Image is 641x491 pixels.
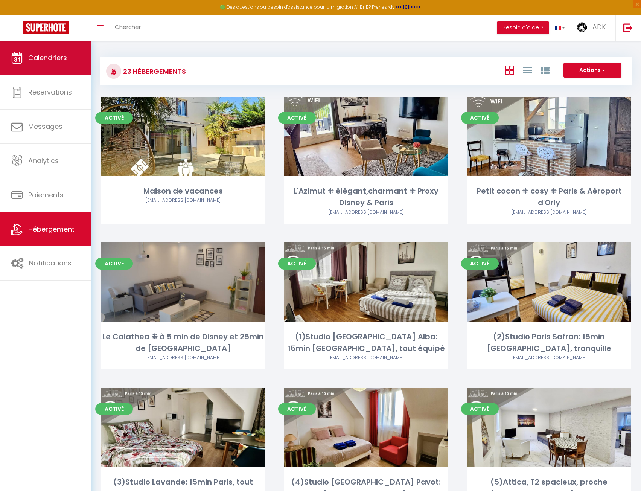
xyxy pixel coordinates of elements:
[28,190,64,200] span: Paiements
[467,209,631,216] div: Airbnb
[541,64,550,76] a: Vue par Groupe
[505,64,514,76] a: Vue en Box
[461,403,499,415] span: Activé
[95,403,133,415] span: Activé
[101,185,265,197] div: Maison de vacances
[115,23,141,31] span: Chercher
[109,15,146,41] a: Chercher
[284,331,448,355] div: (1)Studio [GEOGRAPHIC_DATA] Alba: 15min [GEOGRAPHIC_DATA], tout équipé
[461,112,499,124] span: Activé
[278,403,316,415] span: Activé
[592,22,606,32] span: ADK
[121,63,186,80] h3: 23 Hébergements
[467,354,631,361] div: Airbnb
[467,185,631,209] div: Petit cocon ⁜ cosy ⁜ Paris & Aéroport d'Orly
[28,156,59,165] span: Analytics
[563,63,621,78] button: Actions
[284,354,448,361] div: Airbnb
[28,53,67,63] span: Calendriers
[29,258,72,268] span: Notifications
[395,4,421,10] a: >>> ICI <<<<
[278,112,316,124] span: Activé
[23,21,69,34] img: Super Booking
[623,23,633,32] img: logout
[284,185,448,209] div: L'Azimut ⁜ élégant,charmant ⁜ Proxy Disney & Paris
[461,258,499,270] span: Activé
[284,209,448,216] div: Airbnb
[28,224,75,234] span: Hébergement
[95,112,133,124] span: Activé
[101,354,265,361] div: Airbnb
[571,15,615,41] a: ... ADK
[497,21,549,34] button: Besoin d'aide ?
[523,64,532,76] a: Vue en Liste
[28,122,62,131] span: Messages
[95,258,133,270] span: Activé
[101,331,265,355] div: Le Calathea ⁜ à 5 min de Disney et 25min de [GEOGRAPHIC_DATA]
[28,87,72,97] span: Réservations
[278,258,316,270] span: Activé
[101,197,265,204] div: Airbnb
[576,21,588,33] img: ...
[467,331,631,355] div: (2)Studio Paris Safran: 15min [GEOGRAPHIC_DATA], tranquille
